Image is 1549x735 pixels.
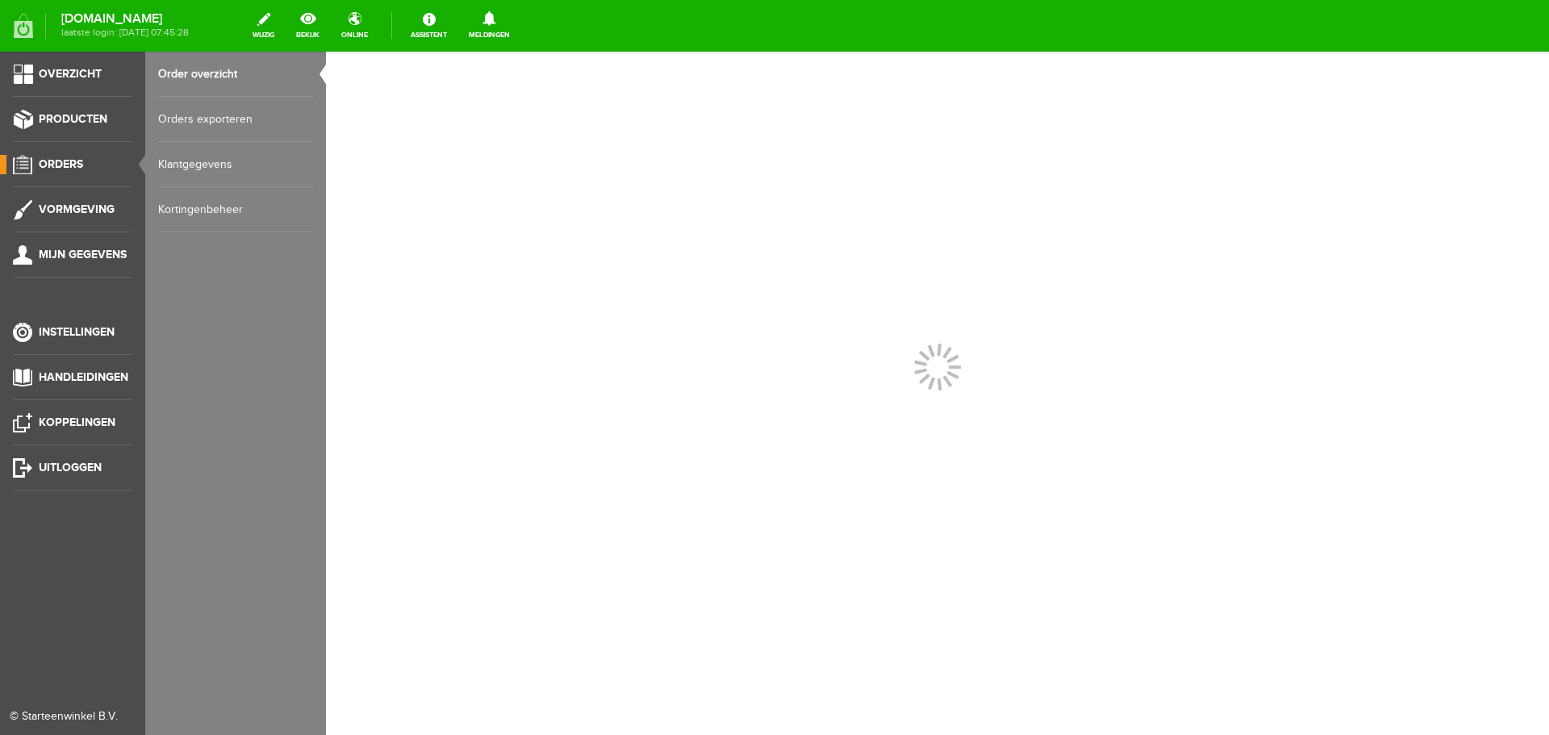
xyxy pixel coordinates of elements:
span: laatste login: [DATE] 07:45:28 [61,28,189,37]
a: Klantgegevens [158,142,313,187]
div: © Starteenwinkel B.V. [10,708,123,725]
a: Order overzicht [158,52,313,97]
a: online [332,8,378,44]
span: Instellingen [39,325,115,339]
span: Producten [39,112,107,126]
a: Meldingen [459,8,520,44]
span: Handleidingen [39,370,128,384]
a: bekijk [286,8,329,44]
span: Orders [39,157,83,171]
a: Orders exporteren [158,97,313,142]
span: Overzicht [39,67,102,81]
span: Koppelingen [39,416,115,429]
a: wijzig [243,8,284,44]
a: Kortingenbeheer [158,187,313,232]
span: Vormgeving [39,203,115,216]
strong: [DOMAIN_NAME] [61,15,189,23]
span: Uitloggen [39,461,102,474]
a: Assistent [401,8,457,44]
span: Mijn gegevens [39,248,127,261]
